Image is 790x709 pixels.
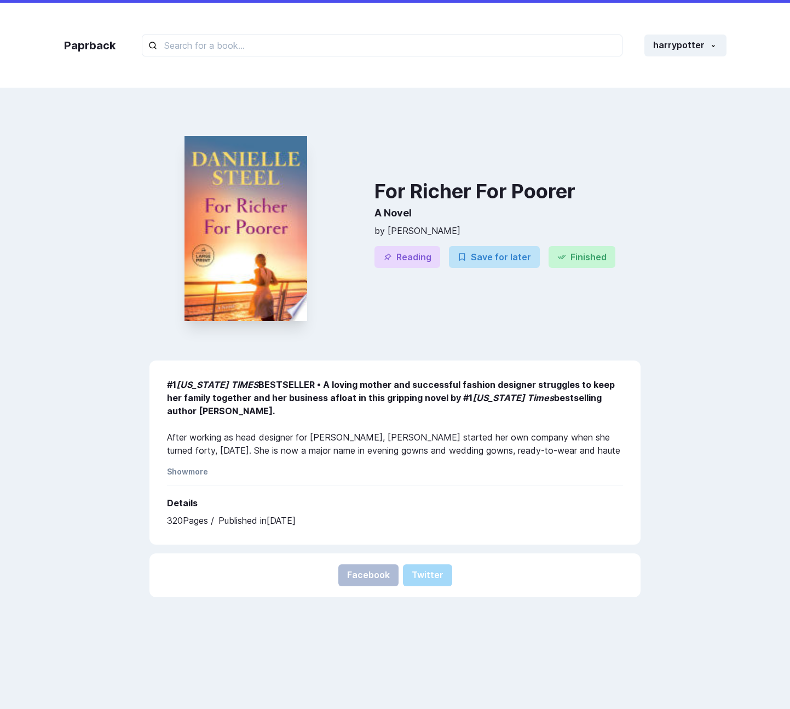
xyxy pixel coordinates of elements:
[549,246,615,268] button: Finished
[338,564,399,586] button: Facebook
[184,136,307,321] img: content
[644,35,726,56] button: harrypotter
[64,37,116,54] a: Paprback
[403,564,452,586] button: Twitter
[142,35,622,56] input: Search for a book...
[167,492,624,514] h2: Details
[176,379,258,390] i: [US_STATE] TIMES
[388,225,460,236] span: [PERSON_NAME]
[167,467,208,476] button: Showmore
[218,514,296,527] p: Published in [DATE]
[472,392,554,403] i: [US_STATE] Times
[374,224,641,237] p: by
[449,246,540,268] button: Save for later
[374,246,440,268] button: Reading
[374,180,641,202] h3: For Richer For Poorer
[374,202,641,224] h2: A Novel
[167,378,624,460] div: After working as head designer for [PERSON_NAME], [PERSON_NAME] started her own company when she ...
[167,514,214,527] p: 320 Pages /
[167,379,615,416] b: #1 BESTSELLER • A loving mother and successful fashion designer struggles to keep her family toge...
